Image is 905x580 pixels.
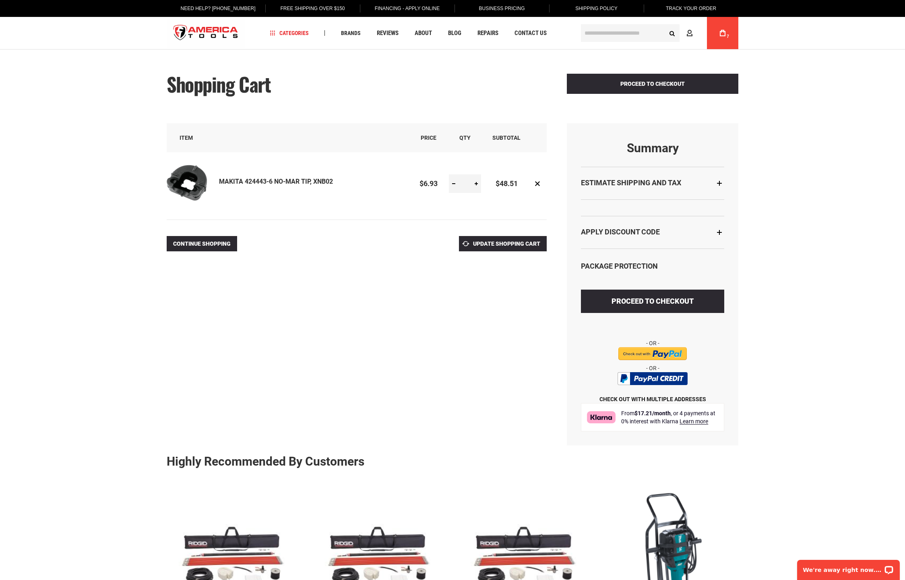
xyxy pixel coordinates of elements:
strong: Estimate Shipping and Tax [581,178,681,187]
a: About [411,28,436,39]
span: 7 [727,34,729,39]
span: Shipping Policy [575,6,618,11]
span: Update Shopping Cart [473,240,540,247]
img: America Tools [167,18,245,48]
span: Blog [448,30,461,36]
strong: Summary [581,141,724,155]
span: $48.51 [496,179,518,188]
a: Contact Us [511,28,550,39]
iframe: Secure express checkout frame [579,336,726,339]
a: Blog [444,28,465,39]
a: MAKITA 424443-6 NO-MAR TIP, XNB02 [167,163,219,205]
span: Categories [270,30,309,36]
a: Continue Shopping [167,236,237,251]
strong: Apply Discount Code [581,228,660,236]
a: store logo [167,18,245,48]
button: Search [664,25,680,41]
span: Proceed to Checkout [620,81,685,87]
a: Categories [267,28,312,39]
span: $6.93 [419,179,438,188]
div: Package Protection [581,261,724,271]
iframe: LiveChat chat widget [792,555,905,580]
a: MAKITA 424443-6 NO-MAR TIP, XNB02 [219,178,333,185]
span: Subtotal [492,135,521,141]
span: Shopping Cart [167,70,271,98]
span: About [415,30,432,36]
a: Reviews [373,28,402,39]
span: Continue Shopping [173,240,231,247]
a: Repairs [474,28,502,39]
span: Contact Us [514,30,547,36]
span: Reviews [377,30,399,36]
img: MAKITA 424443-6 NO-MAR TIP, XNB02 [167,163,207,203]
span: Brands [341,30,361,36]
button: Proceed to Checkout [581,290,724,313]
span: Price [421,135,436,141]
a: Brands [337,28,364,39]
strong: Highly Recommended By Customers [167,456,364,468]
span: Qty [459,135,471,141]
a: Check Out with Multiple Addresses [599,396,706,402]
a: 7 [715,17,730,49]
button: Update Shopping Cart [459,236,547,251]
span: Repairs [477,30,498,36]
span: Proceed to Checkout [612,297,694,305]
button: Proceed to Checkout [567,74,738,94]
span: Item [180,135,193,141]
